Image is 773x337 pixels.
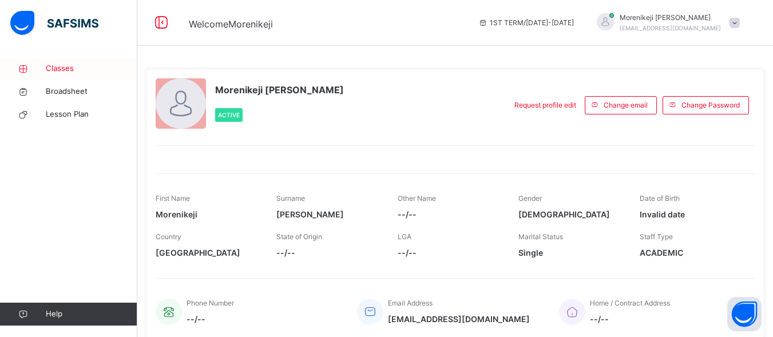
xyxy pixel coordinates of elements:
[276,194,305,203] span: Surname
[218,112,240,118] span: Active
[215,83,344,97] span: Morenikeji [PERSON_NAME]
[590,299,670,307] span: Home / Contract Address
[187,299,234,307] span: Phone Number
[46,109,137,120] span: Lesson Plan
[514,100,576,110] span: Request profile edit
[640,247,743,259] span: ACADEMIC
[478,18,574,28] span: session/term information
[620,25,721,31] span: [EMAIL_ADDRESS][DOMAIN_NAME]
[604,100,648,110] span: Change email
[156,208,259,220] span: Morenikeji
[398,247,501,259] span: --/--
[585,13,746,33] div: MorenikejiAnietie-Joseph
[46,86,137,97] span: Broadsheet
[727,297,762,331] button: Open asap
[276,208,380,220] span: [PERSON_NAME]
[681,100,740,110] span: Change Password
[640,232,673,241] span: Staff Type
[590,313,670,325] span: --/--
[640,194,680,203] span: Date of Birth
[46,63,137,74] span: Classes
[518,247,622,259] span: Single
[10,11,98,35] img: safsims
[276,247,380,259] span: --/--
[398,208,501,220] span: --/--
[398,232,411,241] span: LGA
[189,18,273,30] span: Welcome Morenikeji
[46,308,137,320] span: Help
[156,247,259,259] span: [GEOGRAPHIC_DATA]
[187,313,234,325] span: --/--
[276,232,322,241] span: State of Origin
[156,232,181,241] span: Country
[388,313,530,325] span: [EMAIL_ADDRESS][DOMAIN_NAME]
[518,208,622,220] span: [DEMOGRAPHIC_DATA]
[156,194,190,203] span: First Name
[640,208,743,220] span: Invalid date
[620,13,721,23] span: Morenikeji [PERSON_NAME]
[398,194,436,203] span: Other Name
[388,299,433,307] span: Email Address
[518,194,542,203] span: Gender
[518,232,563,241] span: Marital Status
